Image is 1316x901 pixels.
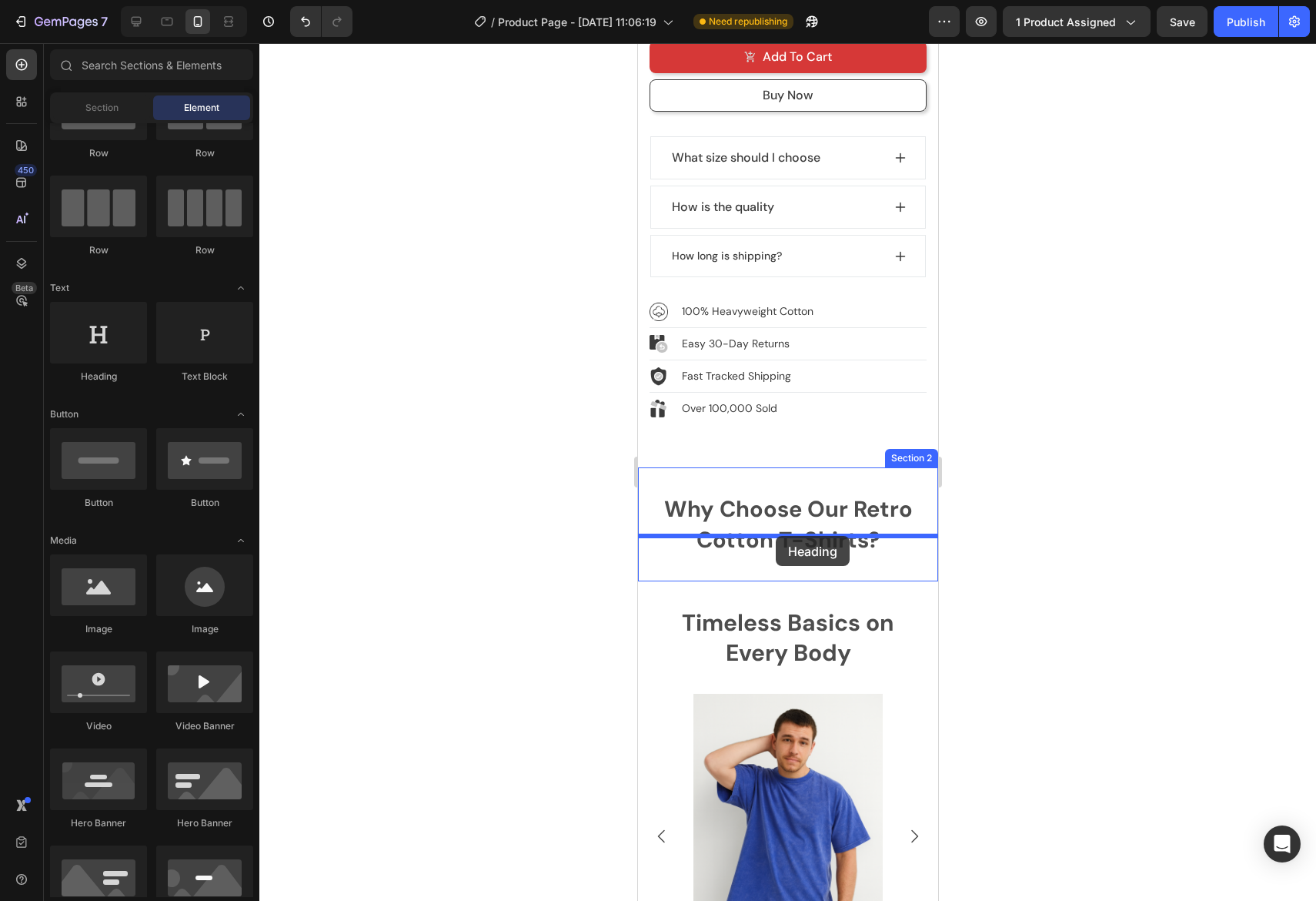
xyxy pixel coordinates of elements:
div: Row [156,243,253,257]
span: Need republishing [709,15,787,28]
div: Undo/Redo [290,6,352,37]
span: Toggle open [229,528,253,553]
span: 1 product assigned [1016,14,1116,30]
span: Toggle open [229,276,253,300]
button: 7 [6,6,115,37]
button: 1 product assigned [1003,6,1151,37]
div: Video [50,719,147,733]
span: Text [50,281,69,295]
button: Publish [1214,6,1278,37]
span: Button [50,407,78,421]
span: Element [184,101,219,115]
div: Hero Banner [50,816,147,830]
div: Button [50,496,147,510]
div: Image [156,622,253,636]
div: Button [156,496,253,510]
span: / [491,14,495,30]
div: Row [50,146,147,160]
iframe: Design area [638,43,938,901]
div: Row [50,243,147,257]
div: Beta [12,282,37,294]
div: Heading [50,370,147,384]
div: Open Intercom Messenger [1264,826,1301,862]
span: Save [1170,15,1195,28]
div: Hero Banner [156,816,253,830]
div: Row [156,146,253,160]
span: Toggle open [229,402,253,427]
div: Publish [1227,14,1265,30]
p: 7 [101,12,108,31]
input: Search Sections & Elements [50,49,253,80]
div: Text Block [156,370,253,384]
div: 450 [15,164,37,176]
div: Video Banner [156,719,253,733]
div: Image [50,622,147,636]
span: Media [50,534,77,548]
button: Save [1157,6,1207,37]
span: Product Page - [DATE] 11:06:19 [498,14,656,30]
span: Section [85,101,119,115]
